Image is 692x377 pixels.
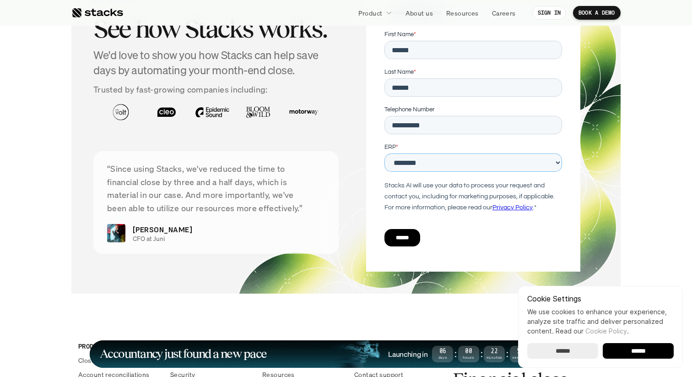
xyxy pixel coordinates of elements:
p: We use cookies to enhance your experience, analyze site traffic and deliver personalized content. [527,307,674,336]
h1: Accountancy just found a new pace [100,349,267,359]
h4: We'd love to show you how Stacks can help save days by automating your month-end close. [93,48,339,78]
span: 06 [432,349,453,354]
a: BOOK A DEMO [573,6,621,20]
span: Days [432,356,453,359]
a: About us [400,5,438,21]
p: Cookie Settings [527,295,674,302]
span: Seconds [510,356,531,359]
strong: : [453,349,458,359]
strong: : [479,349,484,359]
span: Hours [458,356,479,359]
span: 00 [458,349,479,354]
p: Resources [446,8,479,18]
a: Resources [441,5,484,21]
span: Read our . [556,327,629,335]
p: Trusted by fast-growing companies including: [93,83,339,96]
p: [PERSON_NAME] [133,224,192,235]
p: “Since using Stacks, we've reduced the time to financial close by three and a half days, which is... [107,162,325,215]
strong: : [505,349,509,359]
a: Careers [487,5,521,21]
p: CFO at Juni [133,235,317,243]
p: Product [358,8,383,18]
a: Cookie Policy [585,327,627,335]
p: Careers [492,8,516,18]
span: 57 [510,349,531,354]
h4: Launching in [388,349,427,359]
p: BOOK A DEMO [578,10,615,16]
span: Minutes [484,356,505,359]
h2: See how Stacks works. [93,15,339,43]
a: Accountancy just found a new paceLaunching in06Days:00Hours:22Minutes:57SecondsLEARN MORE [90,340,602,368]
p: SIGN IN [538,10,561,16]
p: About us [405,8,433,18]
a: SIGN IN [532,6,567,20]
span: 22 [484,349,505,354]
